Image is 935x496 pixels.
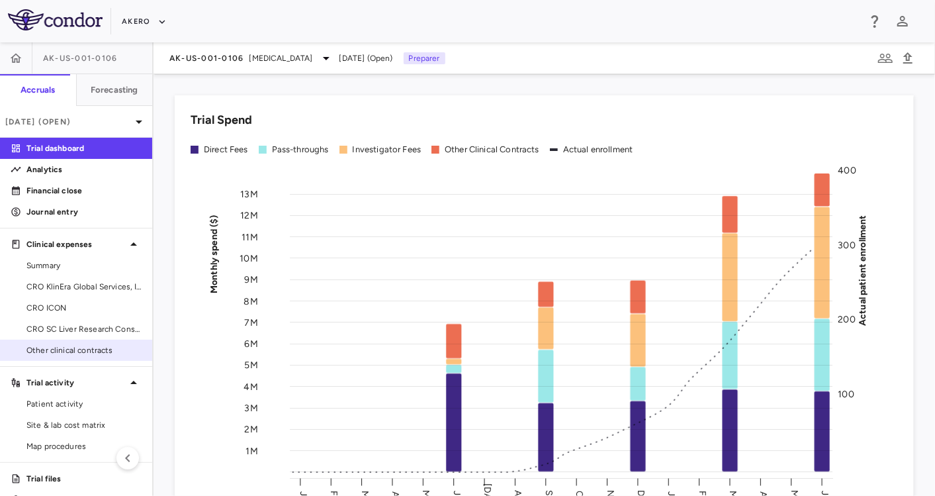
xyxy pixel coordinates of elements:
[26,260,142,272] span: Summary
[404,52,445,64] p: Preparer
[353,144,422,156] div: Investigator Fees
[245,274,258,285] tspan: 9M
[245,424,258,436] tspan: 2M
[91,84,138,96] h6: Forecasting
[445,144,539,156] div: Other Clinical Contracts
[249,52,313,64] span: [MEDICAL_DATA]
[5,116,131,128] p: [DATE] (Open)
[191,111,252,129] h6: Trial Spend
[245,360,258,372] tspan: 5M
[26,377,126,389] p: Trial activity
[26,142,142,154] p: Trial dashboard
[242,231,258,242] tspan: 11M
[208,215,220,293] tspan: Monthly spend ($)
[204,144,248,156] div: Direct Fees
[26,281,142,293] span: CRO KlinEra Global Services, Inc
[169,53,244,64] span: AK-US-001-0106
[839,314,856,325] tspan: 200
[240,253,258,264] tspan: 10M
[244,381,258,393] tspan: 4M
[26,473,142,485] p: Trial files
[839,389,855,400] tspan: 100
[858,215,869,326] tspan: Actual patient enrollment
[26,238,126,250] p: Clinical expenses
[339,52,393,64] span: [DATE] (Open)
[241,189,258,200] tspan: 13M
[26,419,142,431] span: Site & lab cost matrix
[272,144,329,156] div: Pass-throughs
[839,165,857,176] tspan: 400
[21,84,55,96] h6: Accruals
[26,440,142,452] span: Map procedures
[241,210,258,221] tspan: 12M
[26,206,142,218] p: Journal entry
[839,239,856,250] tspan: 300
[26,164,142,175] p: Analytics
[245,403,258,414] tspan: 3M
[563,144,633,156] div: Actual enrollment
[26,323,142,335] span: CRO SC Liver Research Consortium LLC
[26,302,142,314] span: CRO ICON
[8,9,103,30] img: logo-full-SnFGN8VE.png
[26,398,142,410] span: Patient activity
[244,296,258,307] tspan: 8M
[245,338,258,350] tspan: 6M
[245,317,258,328] tspan: 7M
[246,446,258,457] tspan: 1M
[43,53,118,64] span: AK-US-001-0106
[26,185,142,197] p: Financial close
[122,11,166,32] button: Akero
[26,344,142,356] span: Other clinical contracts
